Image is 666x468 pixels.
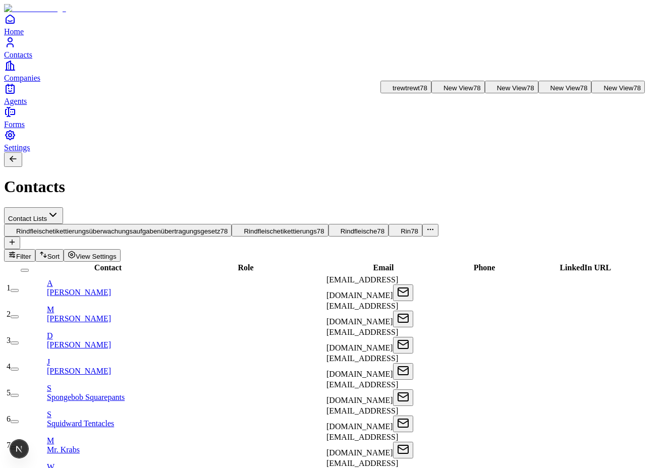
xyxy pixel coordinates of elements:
[4,97,27,105] span: Agents
[373,263,394,272] span: Email
[4,143,30,152] span: Settings
[16,253,31,260] span: Filter
[326,354,398,378] span: [EMAIL_ADDRESS][DOMAIN_NAME]
[4,13,662,36] a: Home
[47,436,172,445] div: M
[377,227,384,235] span: 78
[47,436,172,454] a: MMr. Krabs
[326,302,398,326] span: [EMAIL_ADDRESS][DOMAIN_NAME]
[393,416,413,432] button: Open
[411,227,418,235] span: 78
[4,60,662,82] a: Companies
[560,263,611,272] span: LinkedIn URL
[317,227,324,235] span: 78
[474,263,495,272] span: Phone
[94,263,122,272] span: Contact
[380,81,431,93] button: trewtrewt78
[244,227,316,235] span: Rindfleischetikettierungs
[47,253,60,260] span: Sort
[393,311,413,327] button: Open
[4,74,40,82] span: Companies
[328,224,388,237] button: Rindfleische78
[7,310,11,318] span: 2
[326,328,398,352] span: [EMAIL_ADDRESS][DOMAIN_NAME]
[7,362,11,371] span: 4
[420,84,427,92] span: 78
[47,384,172,401] a: SSpongebob Squarepants
[47,279,172,288] div: A
[485,81,538,93] button: New View78
[7,283,11,292] span: 1
[4,249,35,262] button: Filter
[393,284,413,301] button: Open
[633,84,641,92] span: 78
[4,120,25,129] span: Forms
[4,27,24,36] span: Home
[388,224,422,237] button: Rin78
[4,178,662,196] h1: Contacts
[4,129,662,152] a: Settings
[220,227,228,235] span: 78
[64,249,121,262] button: View Settings
[326,406,398,431] span: [EMAIL_ADDRESS][DOMAIN_NAME]
[527,84,534,92] span: 78
[4,36,662,59] a: Contacts
[4,4,66,13] img: Item Brain Logo
[4,224,232,237] button: Rindfleischetikettierungsüberwachungsaufgabenübertragungsgesetz78
[393,442,413,458] button: Open
[7,441,11,449] span: 7
[443,84,473,92] span: New View
[47,305,172,323] a: M[PERSON_NAME]
[35,249,64,262] button: Sort
[47,305,172,314] div: M
[393,363,413,380] button: Open
[401,227,411,235] span: Rin
[47,358,172,367] div: J
[7,336,11,344] span: 3
[538,81,592,93] button: New View78
[580,84,588,92] span: 78
[238,263,254,272] span: Role
[473,84,481,92] span: 78
[4,106,662,129] a: Forms
[497,84,527,92] span: New View
[550,84,580,92] span: New View
[591,81,645,93] button: New View78
[76,253,117,260] span: View Settings
[4,50,32,59] span: Contacts
[326,275,398,300] span: [EMAIL_ADDRESS][DOMAIN_NAME]
[393,389,413,406] button: Open
[393,337,413,354] button: Open
[326,433,398,457] span: [EMAIL_ADDRESS][DOMAIN_NAME]
[47,331,172,349] a: D[PERSON_NAME]
[47,279,172,297] a: A[PERSON_NAME]
[232,224,328,237] button: Rindfleischetikettierungs78
[47,331,172,340] div: D
[4,83,662,105] a: Agents
[603,84,633,92] span: New View
[47,410,172,419] div: S
[7,388,11,397] span: 5
[326,380,398,404] span: [EMAIL_ADDRESS][DOMAIN_NAME]
[16,227,220,235] span: Rindfleischetikettierungsüberwachungsaufgabenübertragungsgesetz
[47,410,172,428] a: SSquidward Tentacles
[47,358,172,375] a: J[PERSON_NAME]
[47,384,172,393] div: S
[7,415,11,423] span: 6
[393,84,420,92] span: trewtrewt
[431,81,485,93] button: New View78
[341,227,377,235] span: Rindfleische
